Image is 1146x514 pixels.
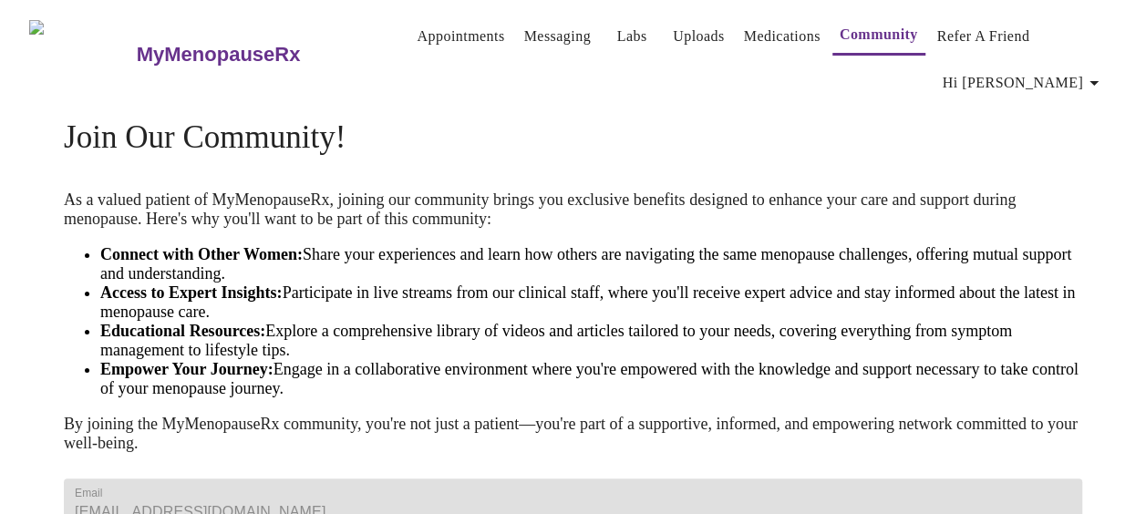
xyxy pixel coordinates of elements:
[673,24,725,49] a: Uploads
[603,18,661,55] button: Labs
[137,43,301,67] h3: MyMenopauseRx
[134,23,373,87] a: MyMenopauseRx
[666,18,732,55] button: Uploads
[100,360,1082,398] li: Engage in a collaborative environment where you're empowered with the knowledge and support neces...
[100,360,274,378] strong: Empower Your Journey:
[100,283,283,302] strong: Access to Expert Insights:
[737,18,828,55] button: Medications
[832,16,925,56] button: Community
[64,415,1082,453] p: By joining the MyMenopauseRx community, you're not just a patient—you're part of a supportive, in...
[64,119,1082,156] h4: Join Our Community!
[64,190,1082,229] p: As a valued patient of MyMenopauseRx, joining our community brings you exclusive benefits designe...
[409,18,511,55] button: Appointments
[29,20,134,88] img: MyMenopauseRx Logo
[100,245,303,263] strong: Connect with Other Women:
[100,283,1082,322] li: Participate in live streams from our clinical staff, where you'll receive expert advice and stay ...
[524,24,591,49] a: Messaging
[840,22,918,47] a: Community
[100,322,265,340] strong: Educational Resources:
[935,65,1112,101] button: Hi [PERSON_NAME]
[943,70,1105,96] span: Hi [PERSON_NAME]
[744,24,821,49] a: Medications
[517,18,598,55] button: Messaging
[100,245,1082,283] li: Share your experiences and learn how others are navigating the same menopause challenges, offerin...
[930,18,1038,55] button: Refer a Friend
[937,24,1030,49] a: Refer a Friend
[417,24,504,49] a: Appointments
[617,24,647,49] a: Labs
[100,322,1082,360] li: Explore a comprehensive library of videos and articles tailored to your needs, covering everythin...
